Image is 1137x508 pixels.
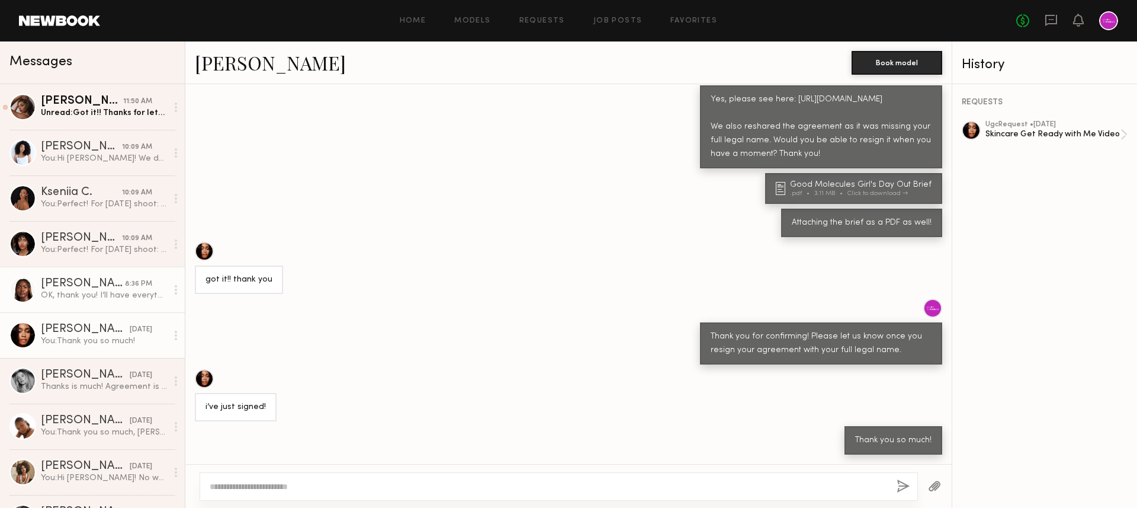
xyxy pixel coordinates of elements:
[123,96,152,107] div: 11:50 AM
[41,427,167,438] div: You: Thank you so much, [PERSON_NAME]! Please let us know if you have any questions. Additionally...
[454,17,490,25] a: Models
[41,290,167,301] div: OK, thank you! I’ll have everything signed by the end of the day.
[792,216,932,230] div: Attaching the brief as a PDF as well!
[852,51,942,75] button: Book model
[122,142,152,153] div: 10:09 AM
[195,50,346,75] a: [PERSON_NAME]
[41,415,130,427] div: [PERSON_NAME]
[41,278,125,290] div: [PERSON_NAME]
[962,58,1128,72] div: History
[41,244,167,255] div: You: Perfect! For [DATE] shoot: Model call time: 11:00am Address: [STREET_ADDRESS] On-site number...
[41,141,122,153] div: [PERSON_NAME]
[41,461,130,472] div: [PERSON_NAME]
[855,434,932,448] div: Thank you so much!
[41,95,123,107] div: [PERSON_NAME]
[125,279,152,290] div: 8:36 PM
[790,181,935,189] div: Good Molecules Girl's Day Out Brief
[593,17,643,25] a: Job Posts
[130,324,152,336] div: [DATE]
[130,461,152,472] div: [DATE]
[790,190,814,197] div: .pdf
[400,17,426,25] a: Home
[41,199,167,210] div: You: Perfect! For [DATE] shoot: Model call time: 10:30am Address: [STREET_ADDRESS] On-site number...
[41,381,167,392] div: Thanks is much! Agreement is signed :)
[962,98,1128,107] div: REQUESTS
[41,232,122,244] div: [PERSON_NAME]
[122,187,152,199] div: 10:09 AM
[41,187,122,199] div: Kseniia C.
[852,57,942,67] a: Book model
[519,17,565,25] a: Requests
[711,93,932,161] div: Yes, please see here: [URL][DOMAIN_NAME] We also reshared the agreement as it was missing your fu...
[776,181,935,197] a: Good Molecules Girl's Day Out Brief.pdf3.11 MBClick to download
[985,121,1128,148] a: ugcRequest •[DATE]Skincare Get Ready with Me Video
[130,370,152,381] div: [DATE]
[711,330,932,357] div: Thank you for confirming! Please let us know once you resign your agreement with your full legal ...
[205,401,266,414] div: i’ve just signed!
[9,55,72,69] span: Messages
[985,129,1120,140] div: Skincare Get Ready with Me Video
[814,190,847,197] div: 3.11 MB
[985,121,1120,129] div: ugc Request • [DATE]
[41,336,167,347] div: You: Thank you so much!
[847,190,908,197] div: Click to download
[41,153,167,164] div: You: Hi [PERSON_NAME]! We decided to move forward with another talent. We hope to work with you i...
[130,416,152,427] div: [DATE]
[122,233,152,244] div: 10:09 AM
[41,107,167,119] div: Unread: Got it!! Thanks for letting me know. I will definitely do that & stay in touch. Good luck...
[670,17,717,25] a: Favorites
[205,273,272,287] div: got it!! thank you
[41,472,167,484] div: You: Hi [PERSON_NAME]! No worries, we hope to work with you soon. I'll reach out when we have det...
[41,369,130,381] div: [PERSON_NAME]
[41,324,130,336] div: [PERSON_NAME]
